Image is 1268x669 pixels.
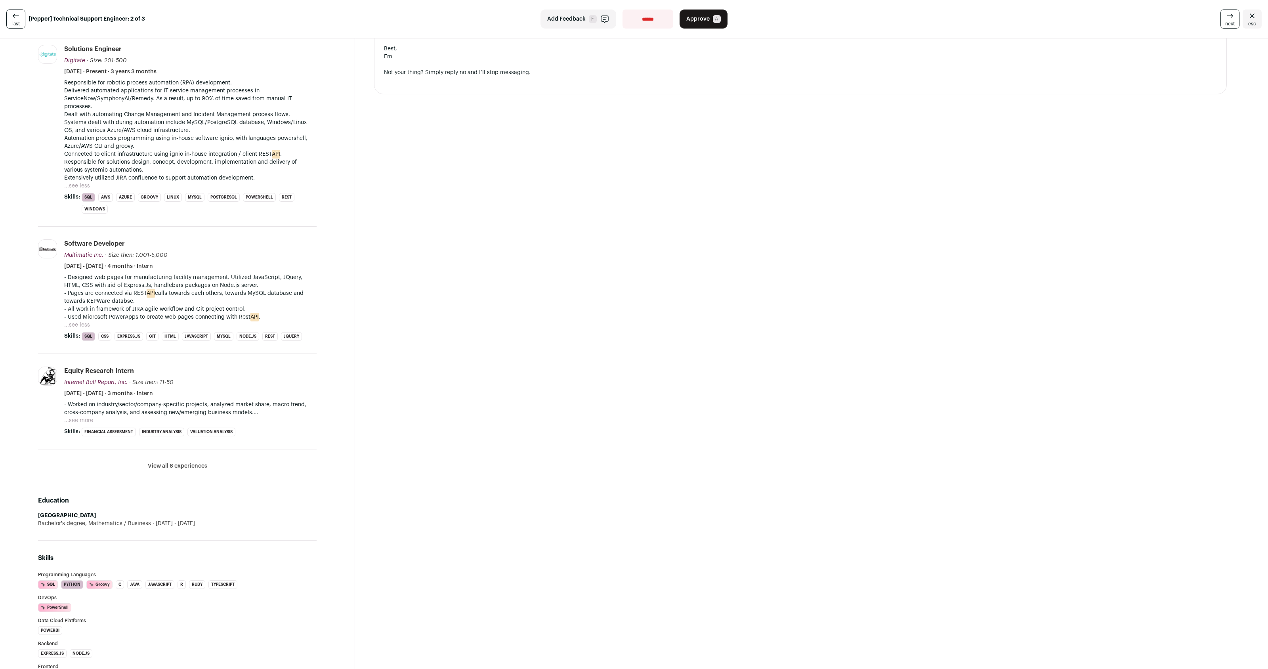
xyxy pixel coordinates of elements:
[139,428,184,436] li: Industry analysis
[98,193,113,202] li: AWS
[384,45,1217,53] div: Best,
[82,332,95,341] li: SQL
[105,252,168,258] span: · Size then: 1,001-5,000
[38,603,71,612] li: PowerShell
[1243,10,1262,29] a: Close
[279,193,294,202] li: REST
[178,580,186,589] li: R
[250,313,259,321] mark: API
[38,520,317,528] div: Bachelor's degree, Mathematics / Business
[38,496,317,505] h2: Education
[64,390,153,398] span: [DATE] - [DATE] · 3 months · Intern
[64,45,122,54] div: Solutions Engineer
[1225,21,1235,27] span: next
[64,289,317,305] p: - Pages are connected via REST calls towards each others, towards MySQL database and towards KEPW...
[189,580,205,589] li: Ruby
[38,513,96,518] strong: [GEOGRAPHIC_DATA]
[208,580,237,589] li: TypeScript
[38,572,317,577] h3: Programming Languages
[164,193,182,202] li: Linux
[589,15,597,23] span: F
[384,53,1217,61] div: Em
[187,428,235,436] li: Valuation analysis
[64,262,153,270] span: [DATE] - [DATE] · 4 months · Intern
[162,332,179,341] li: HTML
[147,289,155,298] mark: API
[38,553,317,563] h2: Skills
[64,321,90,329] button: ...see less
[64,58,85,63] span: Digitate
[64,417,93,424] button: ...see more
[146,332,158,341] li: Git
[64,79,317,182] p: Responsible for robotic process automation (RPA) development. Delivered automated applications fo...
[64,380,128,385] span: Internet Bull Report, Inc.
[243,193,276,202] li: PowerShell
[38,664,317,669] h3: Frontend
[64,428,80,436] span: Skills:
[686,15,710,23] span: Approve
[70,649,92,658] li: Node.js
[64,239,125,248] div: Software Developer
[1220,10,1239,29] a: next
[540,10,616,29] button: Add Feedback F
[547,15,586,23] span: Add Feedback
[713,15,721,23] span: A
[64,332,80,340] span: Skills:
[38,626,62,635] li: PowerBI
[1248,21,1256,27] span: esc
[38,367,57,385] img: 091c7548dd92822d156fa923f68ad30ca11bf69a343ea730050d305af18b8245.jpg
[116,580,124,589] li: C
[384,69,1217,76] div: Not your thing? Simply reply no and I’ll stop messaging.
[64,193,80,201] span: Skills:
[64,313,317,321] p: - Used Microsoft PowerApps to create web pages connecting with Rest .
[87,58,127,63] span: · Size: 201-500
[38,240,57,258] img: 2083bc477ef95581f4abcfbdce6a6c98ef7d4538af2f058c9d0cc46753c480d1.jpg
[148,462,207,470] button: View all 6 experiences
[116,193,135,202] li: Azure
[185,193,204,202] li: MySQL
[208,193,240,202] li: PostgreSQL
[64,182,90,190] button: ...see less
[214,332,233,341] li: MySQL
[38,595,317,600] h3: DevOps
[64,401,317,417] p: - Worked on industry/sector/company-specific projects, analyzed market share, macro trend, cross-...
[272,150,280,159] mark: API
[262,332,278,341] li: REST
[129,380,174,385] span: · Size then: 11-50
[138,193,161,202] li: Groovy
[237,332,259,341] li: Node.js
[151,520,195,528] span: [DATE] - [DATE]
[115,332,143,341] li: Express.js
[82,205,108,214] li: Windows
[182,332,211,341] li: JavaScript
[38,50,57,59] img: b044ed8315ff1bec3609b5e0b98736d5f5c7c6e69490df43a5cdadc74f94ea84.jpg
[38,618,317,623] h3: Data Cloud Platforms
[38,641,317,646] h3: Backend
[127,580,142,589] li: Java
[29,15,145,23] strong: [Pepper] Technical Support Engineer: 2 of 3
[38,649,67,658] li: Express.js
[64,68,157,76] span: [DATE] - Present · 3 years 3 months
[64,273,317,289] p: - Designed web pages for manufacturing facility management. Utilized JavaScript, JQuery, HTML, CS...
[86,580,113,589] li: Groovy
[61,580,83,589] li: Python
[82,193,95,202] li: SQL
[6,10,25,29] a: last
[12,21,20,27] span: last
[680,10,728,29] button: Approve A
[38,580,58,589] li: SQL
[98,332,111,341] li: CSS
[82,428,136,436] li: Financial assessment
[281,332,302,341] li: jQuery
[64,252,103,258] span: Multimatic Inc.
[64,367,134,375] div: Equity Research Intern
[145,580,174,589] li: JavaScript
[64,305,317,313] p: - All work in framework of JIRA agile workflow and Git project control.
